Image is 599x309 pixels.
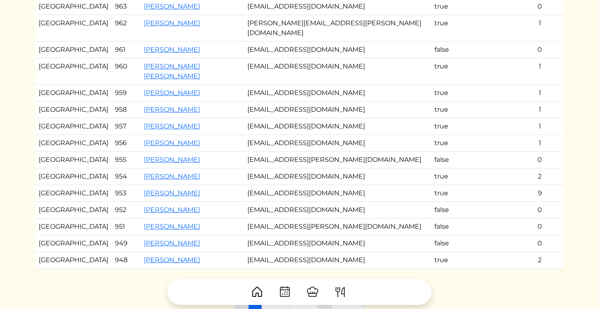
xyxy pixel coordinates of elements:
[431,235,480,252] td: false
[112,85,141,102] td: 959
[431,219,480,235] td: false
[35,118,112,135] td: [GEOGRAPHIC_DATA]
[251,285,264,298] img: House-9bf13187bcbb5817f509fe5e7408150f90897510c4275e13d0d5fca38e0b5951.svg
[144,256,200,264] a: [PERSON_NAME]
[35,135,112,152] td: [GEOGRAPHIC_DATA]
[35,168,112,185] td: [GEOGRAPHIC_DATA]
[431,118,480,135] td: true
[244,135,431,152] td: [EMAIL_ADDRESS][DOMAIN_NAME]
[112,118,141,135] td: 957
[244,58,431,85] td: [EMAIL_ADDRESS][DOMAIN_NAME]
[144,46,200,53] a: [PERSON_NAME]
[244,15,431,42] td: [PERSON_NAME][EMAIL_ADDRESS][PERSON_NAME][DOMAIN_NAME]
[516,152,564,168] td: 0
[516,252,564,269] td: 2
[516,219,564,235] td: 0
[431,15,480,42] td: true
[144,189,200,197] a: [PERSON_NAME]
[35,219,112,235] td: [GEOGRAPHIC_DATA]
[244,235,431,252] td: [EMAIL_ADDRESS][DOMAIN_NAME]
[35,15,112,42] td: [GEOGRAPHIC_DATA]
[144,172,200,180] a: [PERSON_NAME]
[112,252,141,269] td: 948
[144,139,200,147] a: [PERSON_NAME]
[516,102,564,118] td: 1
[516,58,564,85] td: 1
[244,42,431,58] td: [EMAIL_ADDRESS][DOMAIN_NAME]
[35,185,112,202] td: [GEOGRAPHIC_DATA]
[35,252,112,269] td: [GEOGRAPHIC_DATA]
[516,135,564,152] td: 1
[244,202,431,219] td: [EMAIL_ADDRESS][DOMAIN_NAME]
[516,118,564,135] td: 1
[431,202,480,219] td: false
[431,135,480,152] td: true
[431,252,480,269] td: true
[112,58,141,85] td: 960
[112,42,141,58] td: 961
[431,168,480,185] td: true
[244,118,431,135] td: [EMAIL_ADDRESS][DOMAIN_NAME]
[35,202,112,219] td: [GEOGRAPHIC_DATA]
[144,206,200,214] a: [PERSON_NAME]
[112,185,141,202] td: 953
[144,19,200,27] a: [PERSON_NAME]
[516,15,564,42] td: 1
[112,202,141,219] td: 952
[112,235,141,252] td: 949
[431,85,480,102] td: true
[112,102,141,118] td: 958
[516,85,564,102] td: 1
[144,239,200,247] a: [PERSON_NAME]
[516,168,564,185] td: 2
[144,89,200,97] a: [PERSON_NAME]
[244,252,431,269] td: [EMAIL_ADDRESS][DOMAIN_NAME]
[112,152,141,168] td: 955
[144,106,200,113] a: [PERSON_NAME]
[112,219,141,235] td: 951
[35,235,112,252] td: [GEOGRAPHIC_DATA]
[35,102,112,118] td: [GEOGRAPHIC_DATA]
[516,202,564,219] td: 0
[244,85,431,102] td: [EMAIL_ADDRESS][DOMAIN_NAME]
[334,285,347,298] img: ForkKnife-55491504ffdb50bab0c1e09e7649658475375261d09fd45db06cec23bce548bf.svg
[144,223,200,230] a: [PERSON_NAME]
[244,219,431,235] td: [EMAIL_ADDRESS][PERSON_NAME][DOMAIN_NAME]
[144,156,200,163] a: [PERSON_NAME]
[516,185,564,202] td: 9
[35,85,112,102] td: [GEOGRAPHIC_DATA]
[112,15,141,42] td: 962
[112,168,141,185] td: 954
[244,152,431,168] td: [EMAIL_ADDRESS][PERSON_NAME][DOMAIN_NAME]
[35,58,112,85] td: [GEOGRAPHIC_DATA]
[144,2,200,10] a: [PERSON_NAME]
[244,168,431,185] td: [EMAIL_ADDRESS][DOMAIN_NAME]
[35,42,112,58] td: [GEOGRAPHIC_DATA]
[431,102,480,118] td: true
[244,102,431,118] td: [EMAIL_ADDRESS][DOMAIN_NAME]
[431,58,480,85] td: true
[431,185,480,202] td: true
[516,235,564,252] td: 0
[306,285,319,298] img: ChefHat-a374fb509e4f37eb0702ca99f5f64f3b6956810f32a249b33092029f8484b388.svg
[431,42,480,58] td: false
[244,185,431,202] td: [EMAIL_ADDRESS][DOMAIN_NAME]
[144,122,200,130] a: [PERSON_NAME]
[431,152,480,168] td: false
[278,285,291,298] img: CalendarDots-5bcf9d9080389f2a281d69619e1c85352834be518fbc73d9501aef674afc0d57.svg
[516,42,564,58] td: 0
[144,62,200,80] a: [PERSON_NAME] [PERSON_NAME]
[112,135,141,152] td: 956
[35,152,112,168] td: [GEOGRAPHIC_DATA]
